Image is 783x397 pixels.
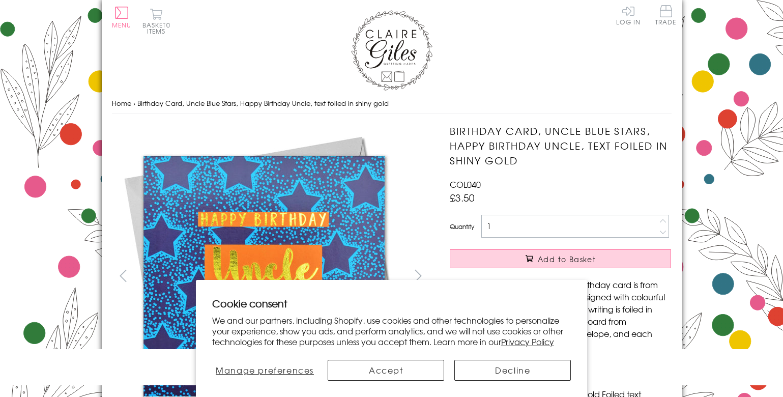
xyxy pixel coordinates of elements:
span: › [133,98,135,108]
span: Manage preferences [216,364,314,376]
span: Add to Basket [538,254,596,264]
p: This beautiful vibrant foiled Uncle Birthday card is from the amazing Colour Pop range. Designed ... [450,278,671,352]
h2: Cookie consent [212,296,571,310]
label: Quantity [450,222,474,231]
span: Trade [655,5,677,25]
h1: Birthday Card, Uncle Blue Stars, Happy Birthday Uncle, text foiled in shiny gold [450,124,671,167]
a: Privacy Policy [501,335,554,348]
button: Manage preferences [212,360,318,381]
button: Decline [454,360,571,381]
p: We and our partners, including Shopify, use cookies and other technologies to personalize your ex... [212,315,571,347]
a: Home [112,98,131,108]
span: Birthday Card, Uncle Blue Stars, Happy Birthday Uncle, text foiled in shiny gold [137,98,389,108]
button: next [407,264,429,287]
span: Menu [112,20,132,30]
a: Log In [616,5,641,25]
button: prev [112,264,135,287]
button: Add to Basket [450,249,671,268]
button: Basket0 items [142,8,170,34]
span: COL040 [450,178,481,190]
span: £3.50 [450,190,475,205]
a: Trade [655,5,677,27]
img: Claire Giles Greetings Cards [351,10,432,91]
nav: breadcrumbs [112,93,672,114]
span: 0 items [147,20,170,36]
button: Accept [328,360,444,381]
button: Menu [112,7,132,28]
